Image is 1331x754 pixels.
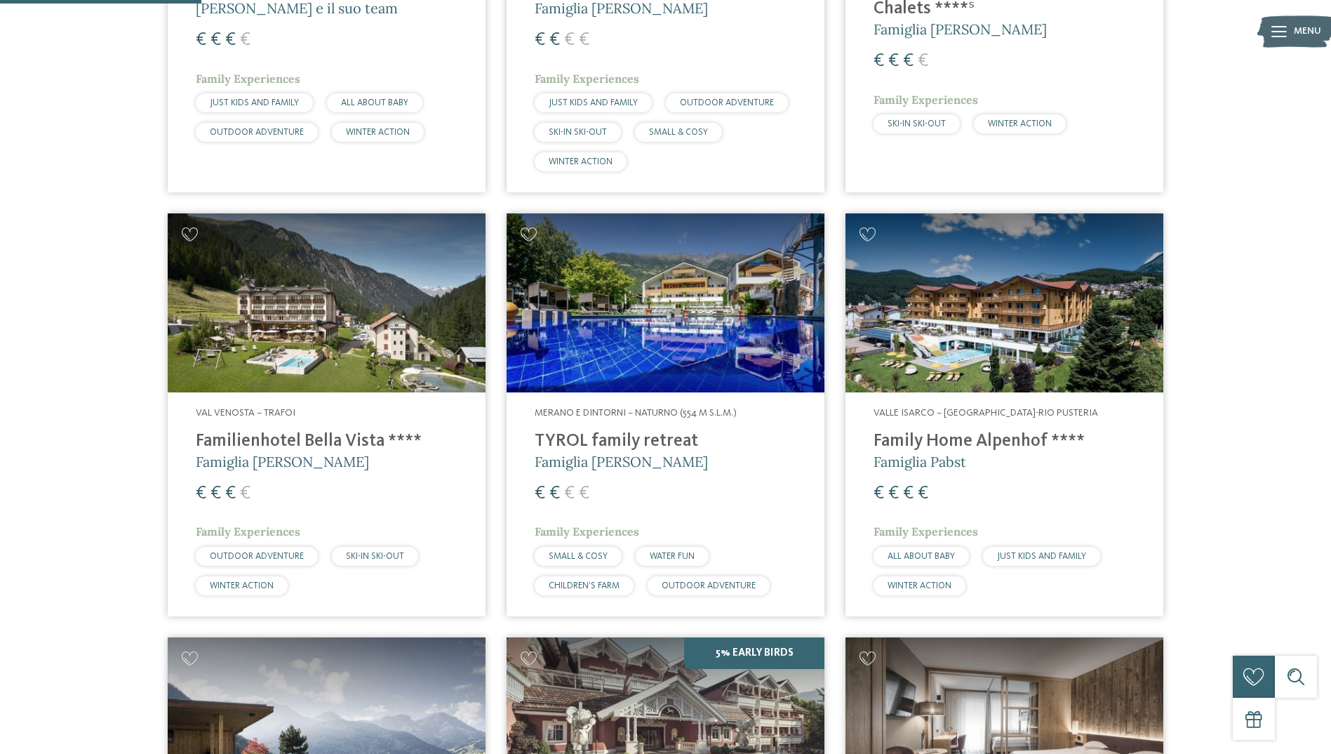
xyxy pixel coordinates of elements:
span: WATER FUN [650,552,695,561]
span: Val Venosta – Trafoi [196,408,295,418]
span: € [196,484,206,503]
span: WINTER ACTION [346,128,410,137]
span: JUST KIDS AND FAMILY [997,552,1086,561]
span: Famiglia [PERSON_NAME] [535,453,708,470]
span: € [210,484,221,503]
span: ALL ABOUT BABY [888,552,955,561]
span: € [918,484,928,503]
img: Familien Wellness Residence Tyrol **** [507,213,824,392]
span: € [579,31,589,49]
span: € [874,484,884,503]
span: € [888,52,899,70]
a: Cercate un hotel per famiglie? Qui troverete solo i migliori! Merano e dintorni – Naturno (554 m ... [507,213,824,616]
span: SKI-IN SKI-OUT [888,119,946,128]
span: SKI-IN SKI-OUT [346,552,404,561]
span: € [564,31,575,49]
span: WINTER ACTION [549,157,613,166]
span: Family Experiences [196,72,300,86]
span: Family Experiences [874,93,978,107]
span: SMALL & COSY [649,128,708,137]
a: Cercate un hotel per famiglie? Qui troverete solo i migliori! Valle Isarco – [GEOGRAPHIC_DATA]-Ri... [845,213,1163,616]
span: € [535,484,545,503]
span: SMALL & COSY [549,552,608,561]
span: JUST KIDS AND FAMILY [549,98,638,107]
span: Famiglia [PERSON_NAME] [874,20,1047,38]
span: ALL ABOUT BABY [341,98,408,107]
span: WINTER ACTION [888,581,951,590]
img: Family Home Alpenhof **** [845,213,1163,392]
span: € [210,31,221,49]
span: Famiglia Pabst [874,453,966,470]
span: Valle Isarco – [GEOGRAPHIC_DATA]-Rio Pusteria [874,408,1098,418]
span: Merano e dintorni – Naturno (554 m s.l.m.) [535,408,737,418]
h4: Familienhotel Bella Vista **** [196,431,457,452]
span: CHILDREN’S FARM [549,581,620,590]
h4: Family Home Alpenhof **** [874,431,1135,452]
img: Cercate un hotel per famiglie? Qui troverete solo i migliori! [168,213,486,392]
span: € [918,52,928,70]
span: € [579,484,589,503]
span: Family Experiences [874,524,978,538]
span: Family Experiences [196,524,300,538]
span: OUTDOOR ADVENTURE [680,98,774,107]
span: € [196,31,206,49]
span: SKI-IN SKI-OUT [549,128,607,137]
span: € [240,484,250,503]
span: WINTER ACTION [210,581,274,590]
span: € [903,52,914,70]
span: € [874,52,884,70]
span: JUST KIDS AND FAMILY [210,98,299,107]
span: € [549,31,560,49]
span: € [888,484,899,503]
span: € [564,484,575,503]
a: Cercate un hotel per famiglie? Qui troverete solo i migliori! Val Venosta – Trafoi Familienhotel ... [168,213,486,616]
span: OUTDOOR ADVENTURE [662,581,756,590]
span: OUTDOOR ADVENTURE [210,128,304,137]
span: € [240,31,250,49]
span: € [535,31,545,49]
span: € [225,31,236,49]
span: Famiglia [PERSON_NAME] [196,453,369,470]
span: € [225,484,236,503]
span: WINTER ACTION [988,119,1052,128]
span: OUTDOOR ADVENTURE [210,552,304,561]
span: Family Experiences [535,524,639,538]
h4: TYROL family retreat [535,431,796,452]
span: Family Experiences [535,72,639,86]
span: € [903,484,914,503]
span: € [549,484,560,503]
